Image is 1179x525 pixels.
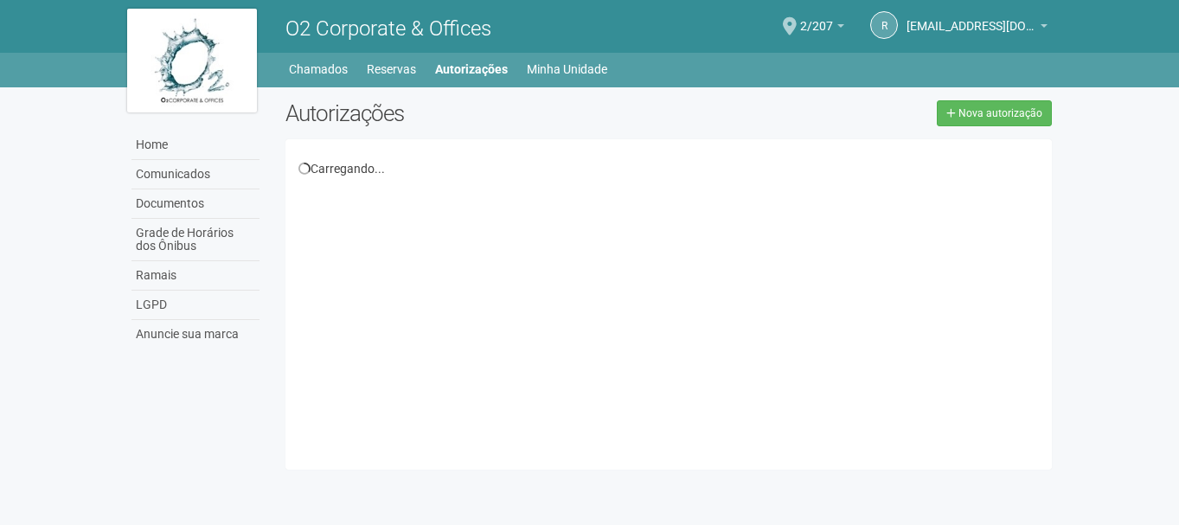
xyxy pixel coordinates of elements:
[937,100,1052,126] a: Nova autorização
[435,57,508,81] a: Autorizações
[285,100,656,126] h2: Autorizações
[131,219,260,261] a: Grade de Horários dos Ônibus
[958,107,1042,119] span: Nova autorização
[131,291,260,320] a: LGPD
[527,57,607,81] a: Minha Unidade
[907,22,1048,35] a: [EMAIL_ADDRESS][DOMAIN_NAME]
[298,161,1040,176] div: Carregando...
[800,3,833,33] span: 2/207
[131,320,260,349] a: Anuncie sua marca
[285,16,491,41] span: O2 Corporate & Offices
[289,57,348,81] a: Chamados
[131,131,260,160] a: Home
[131,261,260,291] a: Ramais
[127,9,257,112] img: logo.jpg
[800,22,844,35] a: 2/207
[870,11,898,39] a: r
[131,160,260,189] a: Comunicados
[367,57,416,81] a: Reservas
[131,189,260,219] a: Documentos
[907,3,1036,33] span: recepcao@benassirio.com.br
